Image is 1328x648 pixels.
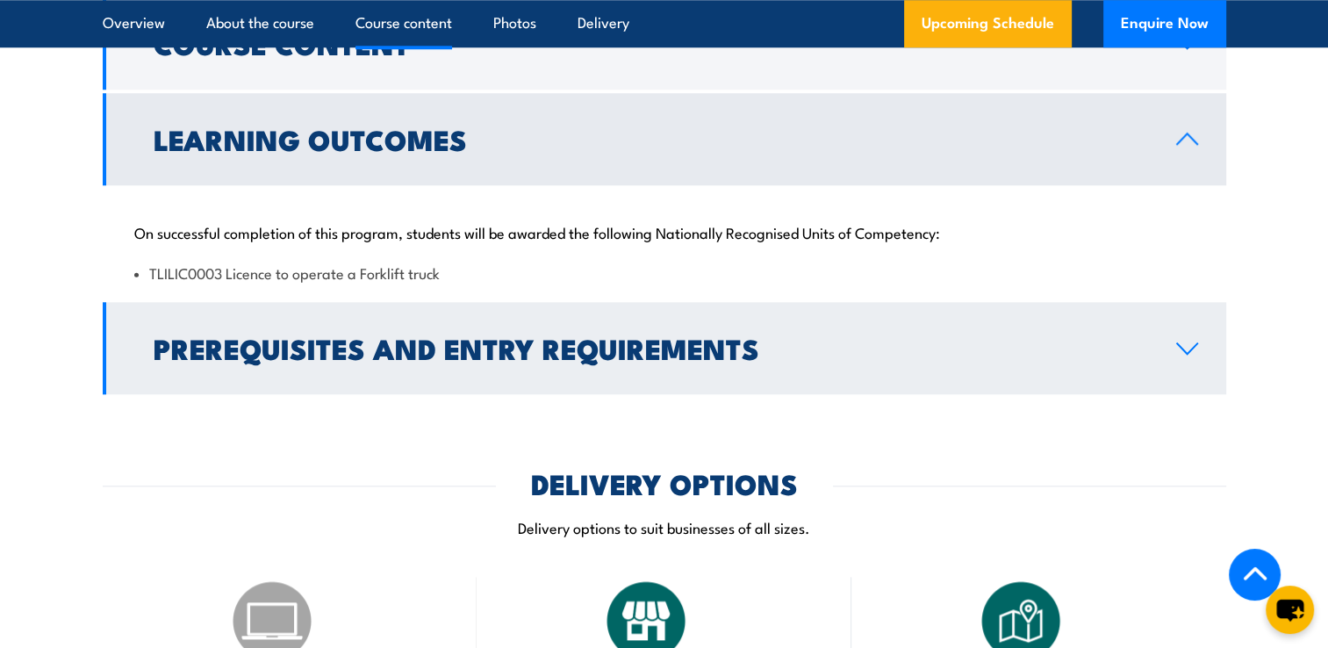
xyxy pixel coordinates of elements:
[103,302,1226,394] a: Prerequisites and Entry Requirements
[134,263,1195,283] li: TLILIC0003 Licence to operate a Forklift truck
[531,471,798,495] h2: DELIVERY OPTIONS
[103,517,1226,537] p: Delivery options to suit businesses of all sizes.
[154,126,1148,151] h2: Learning Outcomes
[154,335,1148,360] h2: Prerequisites and Entry Requirements
[154,31,1148,55] h2: Course Content
[134,223,1195,241] p: On successful completion of this program, students will be awarded the following Nationally Recog...
[1266,586,1314,634] button: chat-button
[103,93,1226,185] a: Learning Outcomes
